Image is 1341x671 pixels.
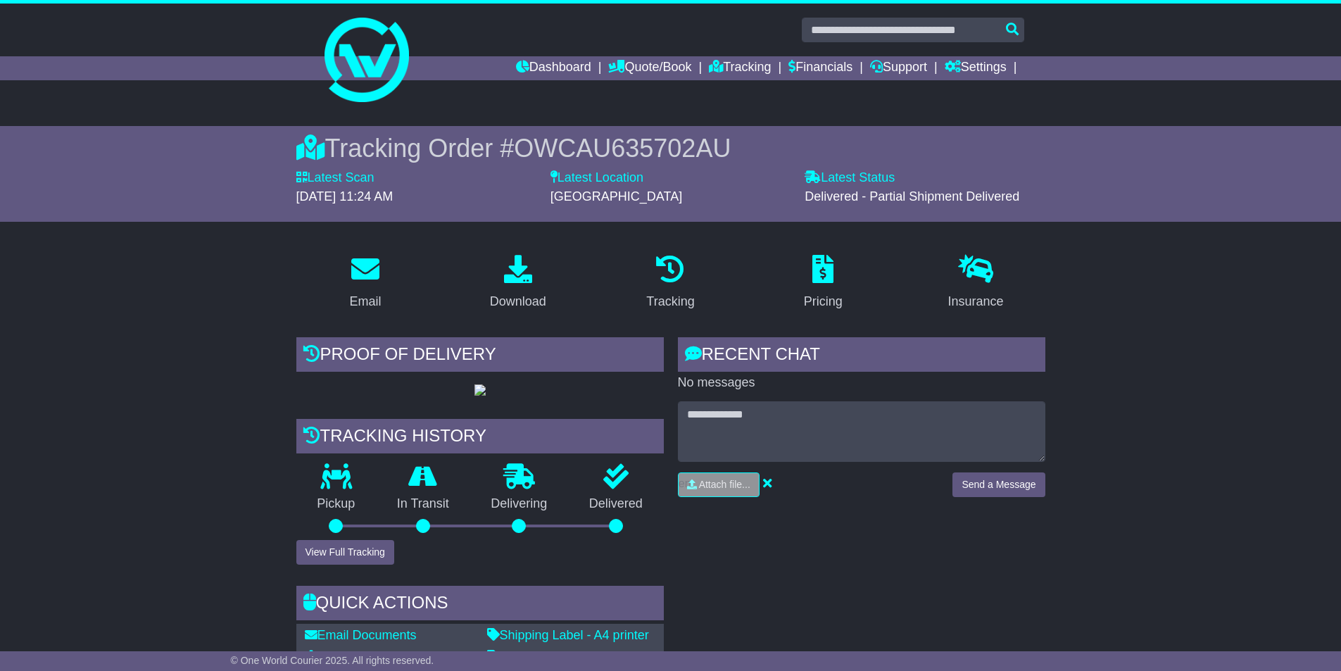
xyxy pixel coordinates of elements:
[805,170,895,186] label: Latest Status
[939,250,1013,316] a: Insurance
[296,540,394,565] button: View Full Tracking
[490,292,546,311] div: Download
[678,337,1045,375] div: RECENT CHAT
[709,56,771,80] a: Tracking
[296,189,394,203] span: [DATE] 11:24 AM
[568,496,664,512] p: Delivered
[788,56,852,80] a: Financials
[296,133,1045,163] div: Tracking Order #
[231,655,434,666] span: © One World Courier 2025. All rights reserved.
[296,586,664,624] div: Quick Actions
[514,134,731,163] span: OWCAU635702AU
[376,496,470,512] p: In Transit
[550,189,682,203] span: [GEOGRAPHIC_DATA]
[678,375,1045,391] p: No messages
[952,472,1045,497] button: Send a Message
[305,650,441,664] a: Download Documents
[474,384,486,396] img: GetPodImage
[804,292,843,311] div: Pricing
[550,170,643,186] label: Latest Location
[296,337,664,375] div: Proof of Delivery
[296,496,377,512] p: Pickup
[870,56,927,80] a: Support
[608,56,691,80] a: Quote/Book
[296,419,664,457] div: Tracking history
[481,250,555,316] a: Download
[948,292,1004,311] div: Insurance
[516,56,591,80] a: Dashboard
[646,292,694,311] div: Tracking
[805,189,1019,203] span: Delivered - Partial Shipment Delivered
[296,170,374,186] label: Latest Scan
[340,250,390,316] a: Email
[637,250,703,316] a: Tracking
[487,628,649,642] a: Shipping Label - A4 printer
[945,56,1007,80] a: Settings
[305,628,417,642] a: Email Documents
[349,292,381,311] div: Email
[795,250,852,316] a: Pricing
[470,496,569,512] p: Delivering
